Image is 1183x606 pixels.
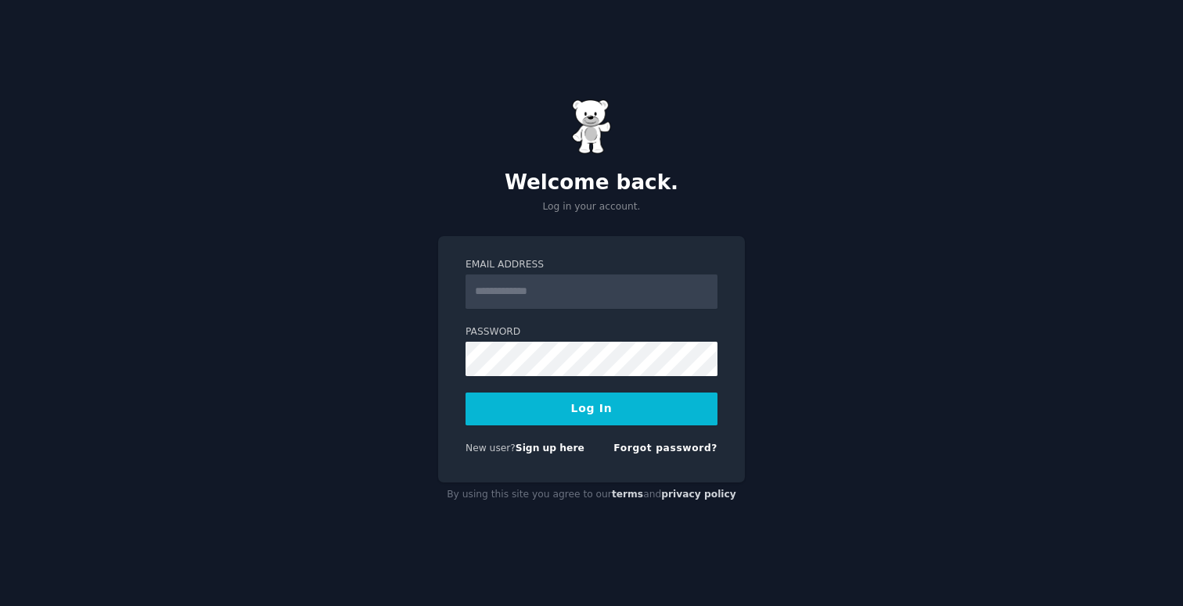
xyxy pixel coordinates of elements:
[438,482,745,507] div: By using this site you agree to our and
[516,443,584,454] a: Sign up here
[466,325,717,339] label: Password
[466,443,516,454] span: New user?
[438,200,745,214] p: Log in your account.
[661,489,736,500] a: privacy policy
[613,443,717,454] a: Forgot password?
[612,489,643,500] a: terms
[466,258,717,272] label: Email Address
[438,170,745,195] h2: Welcome back.
[572,99,611,154] img: Gummy Bear
[466,393,717,425] button: Log In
